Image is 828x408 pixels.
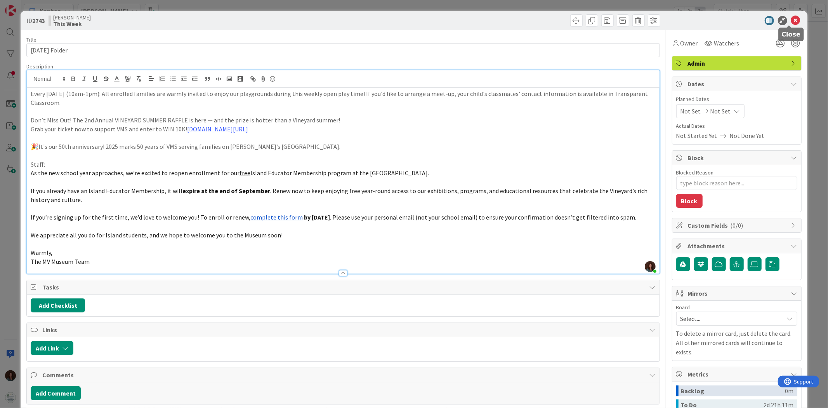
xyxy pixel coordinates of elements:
[680,38,698,48] span: Owner
[688,153,787,162] span: Block
[782,31,801,38] h5: Close
[730,131,765,140] span: Not Done Yet
[680,313,780,324] span: Select...
[182,187,270,195] strong: expire at the end of September
[42,325,645,335] span: Links
[785,385,794,396] div: 0m
[676,95,797,103] span: Planned Dates
[330,213,636,221] span: . Please use your personal email (not your school email) to ensure your confirmation doesn’t get ...
[676,169,714,176] label: Blocked Reason
[31,116,655,125] p: Don’t Miss Out! The 2nd Annual VINEYARD SUMMER RAFFLE is here — and the prize is hotter than a Vi...
[676,305,690,310] span: Board
[676,122,797,130] span: Actual Dates
[31,258,90,265] span: The MV Museum Team
[31,341,73,355] button: Add Link
[26,43,660,57] input: type card name here...
[731,221,743,229] span: ( 0/0 )
[688,289,787,298] span: Mirrors
[31,213,250,221] span: If you’re signing up for the first time, we’d love to welcome you! To enroll or renew,
[710,106,731,116] span: Not Set
[676,329,797,357] p: To delete a mirror card, just delete the card. All other mirrored cards will continue to exists.
[688,370,787,379] span: Metrics
[26,36,36,43] label: Title
[187,125,248,133] a: [DOMAIN_NAME][URL]
[31,187,182,195] span: If you already have an Island Educator Membership, it will
[26,16,45,25] span: ID
[645,261,656,272] img: OCY08dXc8IdnIpmaIgmOpY5pXBdHb5bl.jpg
[304,213,330,221] strong: by [DATE]
[681,385,785,396] div: Backlog
[676,131,717,140] span: Not Started Yet
[31,298,85,312] button: Add Checklist
[31,187,649,204] span: . Renew now to keep enjoying free year-round access to our exhibitions, programs, and educational...
[688,221,787,230] span: Custom Fields
[31,231,283,239] span: We appreciate all you do for Island students, and we hope to welcome you to the Museum soon!
[676,194,703,208] button: Block
[31,249,52,256] span: Warmly,
[53,14,91,21] span: [PERSON_NAME]
[53,21,91,27] b: This Week
[26,63,53,70] span: Description
[31,169,240,177] span: As the new school year approaches, we’re excited to reopen enrollment for our
[16,1,35,10] span: Support
[42,370,645,380] span: Comments
[31,386,81,400] button: Add Comment
[32,17,45,24] b: 2743
[42,282,645,292] span: Tasks
[31,160,655,169] p: Staff:
[31,142,655,151] p: 🎉It's our 50th anniversary! 2025 marks 50 years of VMS serving families on [PERSON_NAME]’s [GEOGR...
[250,169,429,177] span: Island Educator Membership program at the [GEOGRAPHIC_DATA].
[714,38,739,48] span: Watchers
[680,106,701,116] span: Not Set
[240,169,250,177] u: free
[31,89,655,107] p: Every [DATE] (10am-1pm): All enrolled families are warmly invited to enjoy our playgrounds during...
[688,241,787,251] span: Attachments
[31,125,655,134] p: Grab your ticket now to support VMS and enter to WIN 10K!
[688,59,787,68] span: Admin
[250,213,303,221] a: complete this form
[688,79,787,89] span: Dates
